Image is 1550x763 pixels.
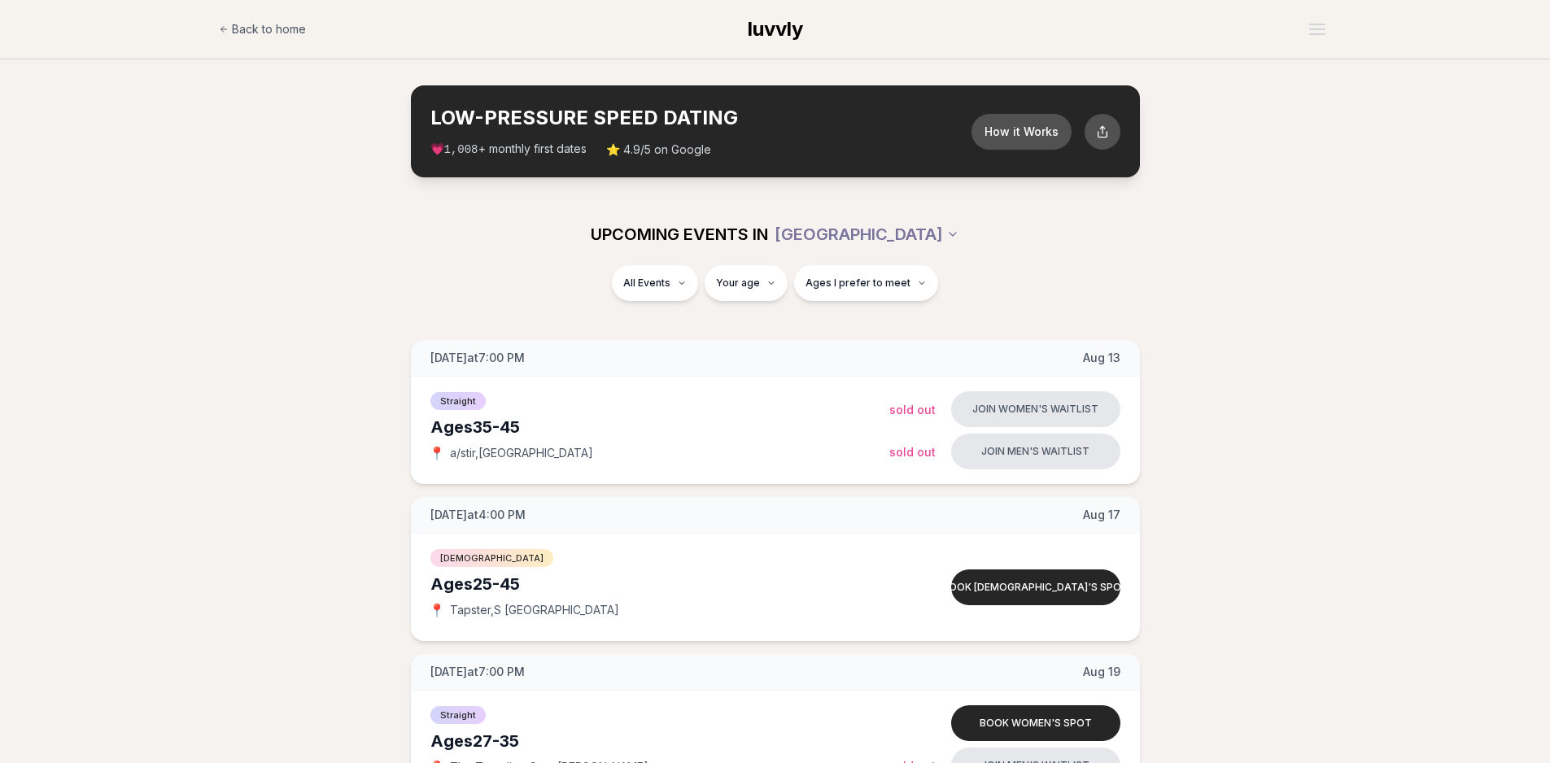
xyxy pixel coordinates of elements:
[606,142,711,158] span: ⭐ 4.9/5 on Google
[716,277,760,290] span: Your age
[430,507,526,523] span: [DATE] at 4:00 PM
[219,13,306,46] a: Back to home
[430,573,889,595] div: Ages 25-45
[889,403,936,416] span: Sold Out
[430,706,486,724] span: Straight
[748,17,803,41] span: luvvly
[232,21,306,37] span: Back to home
[705,265,788,301] button: Your age
[1083,664,1120,680] span: Aug 19
[971,114,1072,150] button: How it Works
[951,391,1120,427] button: Join women's waitlist
[951,434,1120,469] button: Join men's waitlist
[889,445,936,459] span: Sold Out
[430,105,971,131] h2: LOW-PRESSURE SPEED DATING
[951,569,1120,605] button: Book [DEMOGRAPHIC_DATA]'s spot
[951,705,1120,741] button: Book women's spot
[430,141,587,158] span: 💗 + monthly first dates
[1303,17,1332,41] button: Open menu
[775,216,959,252] button: [GEOGRAPHIC_DATA]
[430,549,553,567] span: [DEMOGRAPHIC_DATA]
[450,445,593,461] span: a/stir , [GEOGRAPHIC_DATA]
[450,602,619,618] span: Tapster , S [GEOGRAPHIC_DATA]
[794,265,938,301] button: Ages I prefer to meet
[430,664,525,680] span: [DATE] at 7:00 PM
[1083,350,1120,366] span: Aug 13
[430,447,443,460] span: 📍
[430,604,443,617] span: 📍
[623,277,670,290] span: All Events
[430,350,525,366] span: [DATE] at 7:00 PM
[430,392,486,410] span: Straight
[430,730,889,752] div: Ages 27-35
[1083,507,1120,523] span: Aug 17
[806,277,910,290] span: Ages I prefer to meet
[591,223,768,246] span: UPCOMING EVENTS IN
[444,143,478,156] span: 1,008
[430,416,889,438] div: Ages 35-45
[612,265,698,301] button: All Events
[748,16,803,42] a: luvvly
